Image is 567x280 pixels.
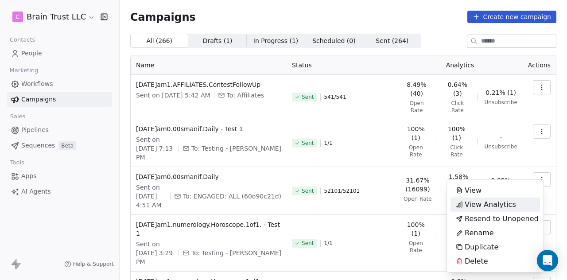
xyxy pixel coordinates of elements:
[450,183,540,268] div: Suggestions
[465,256,488,267] span: Delete
[465,199,516,210] span: View Analytics
[465,242,498,253] span: Duplicate
[465,214,539,224] span: Resend to Unopened
[465,228,494,238] span: Rename
[465,185,482,196] span: View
